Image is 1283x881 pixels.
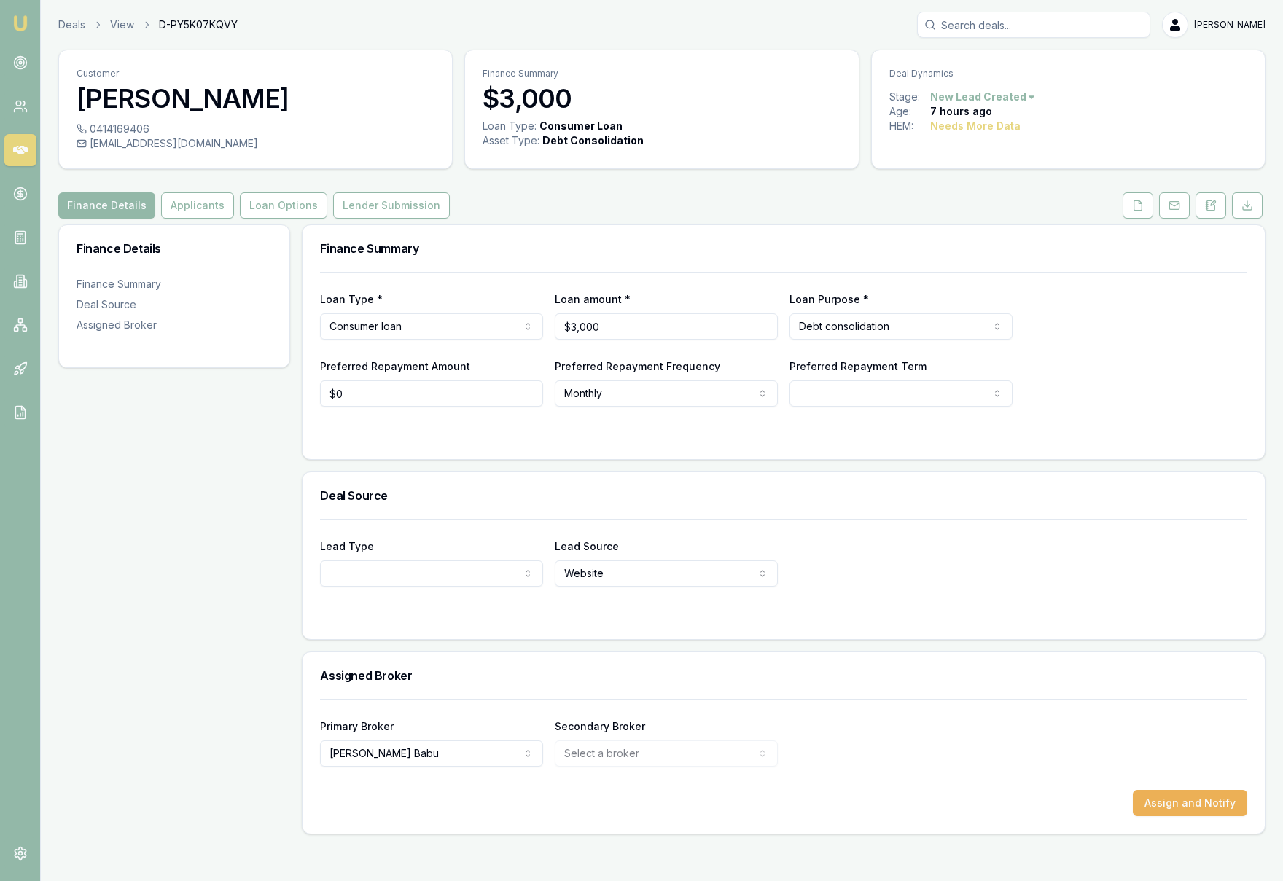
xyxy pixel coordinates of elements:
label: Lead Source [555,540,619,552]
label: Primary Broker [320,720,394,732]
button: New Lead Created [930,90,1037,104]
h3: Finance Details [77,243,272,254]
button: Applicants [161,192,234,219]
label: Lead Type [320,540,374,552]
img: emu-icon-u.png [12,15,29,32]
div: Debt Consolidation [542,133,644,148]
div: Stage: [889,90,930,104]
a: Lender Submission [330,192,453,219]
label: Loan Purpose * [789,293,869,305]
nav: breadcrumb [58,17,238,32]
div: Asset Type : [483,133,539,148]
a: Loan Options [237,192,330,219]
span: D-PY5K07KQVY [159,17,238,32]
input: $ [555,313,778,340]
div: 0414169406 [77,122,434,136]
input: Search deals [917,12,1150,38]
button: Lender Submission [333,192,450,219]
label: Loan amount * [555,293,631,305]
button: Finance Details [58,192,155,219]
div: Finance Summary [77,277,272,291]
div: Assigned Broker [77,318,272,332]
p: Deal Dynamics [889,68,1247,79]
label: Preferred Repayment Term [789,360,927,372]
button: Assign and Notify [1133,790,1247,816]
div: [EMAIL_ADDRESS][DOMAIN_NAME] [77,136,434,151]
p: Customer [77,68,434,79]
label: Loan Type * [320,293,383,305]
h3: $3,000 [483,84,841,113]
div: 7 hours ago [930,104,992,119]
h3: Finance Summary [320,243,1247,254]
label: Secondary Broker [555,720,645,732]
div: Consumer Loan [539,119,623,133]
a: Finance Details [58,192,158,219]
a: Applicants [158,192,237,219]
div: HEM: [889,119,930,133]
a: View [110,17,134,32]
div: Deal Source [77,297,272,312]
label: Preferred Repayment Amount [320,360,470,372]
div: Age: [889,104,930,119]
h3: [PERSON_NAME] [77,84,434,113]
span: [PERSON_NAME] [1194,19,1266,31]
a: Deals [58,17,85,32]
p: Finance Summary [483,68,841,79]
h3: Deal Source [320,490,1247,501]
div: Loan Type: [483,119,537,133]
div: Needs More Data [930,119,1021,133]
button: Loan Options [240,192,327,219]
h3: Assigned Broker [320,670,1247,681]
label: Preferred Repayment Frequency [555,360,720,372]
input: $ [320,380,543,407]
